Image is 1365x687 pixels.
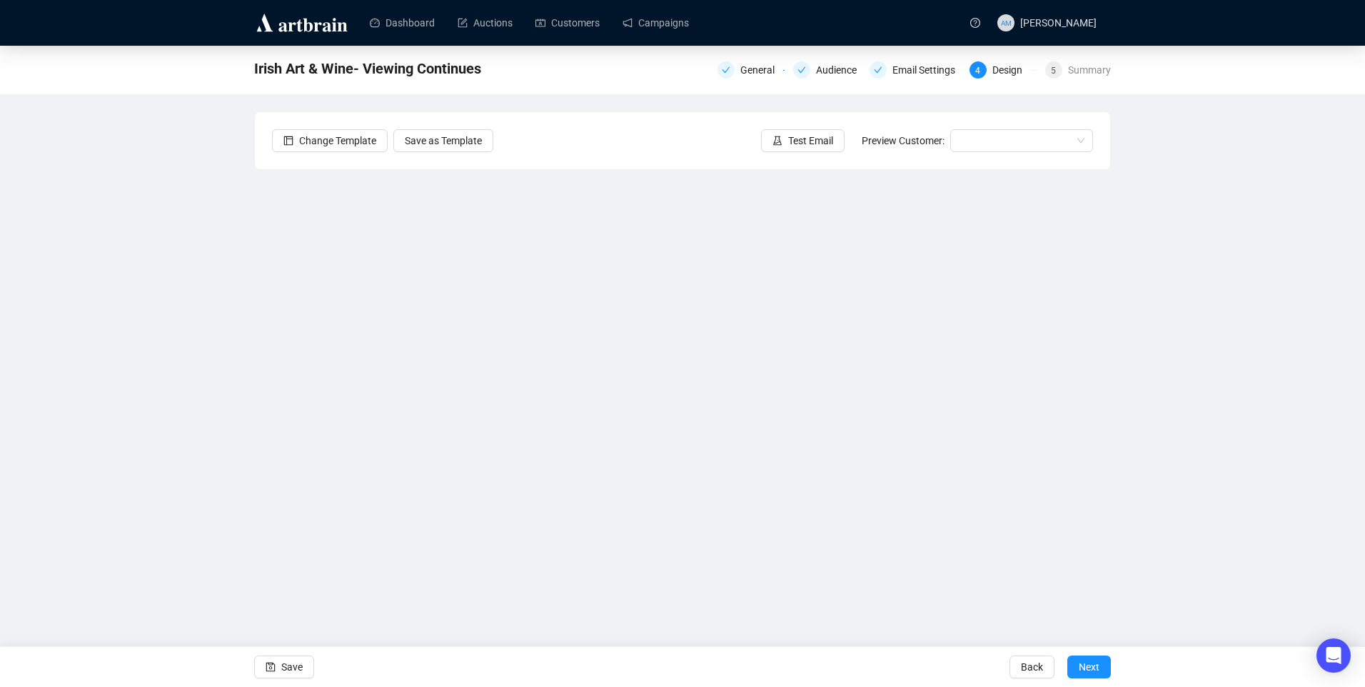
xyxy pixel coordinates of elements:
span: question-circle [970,18,980,28]
span: Back [1021,647,1043,687]
div: General [717,61,785,79]
div: 5Summary [1045,61,1111,79]
span: 5 [1051,66,1056,76]
span: check [722,66,730,74]
span: layout [283,136,293,146]
div: Summary [1068,61,1111,79]
button: Change Template [272,129,388,152]
span: Save [281,647,303,687]
span: check [797,66,806,74]
a: Auctions [458,4,513,41]
button: Save as Template [393,129,493,152]
span: check [874,66,882,74]
span: AM [1000,16,1011,28]
div: Audience [816,61,865,79]
span: 4 [975,66,980,76]
span: Preview Customer: [862,135,945,146]
span: Save as Template [405,133,482,149]
span: experiment [772,136,782,146]
div: Email Settings [892,61,964,79]
div: Open Intercom Messenger [1316,638,1351,673]
button: Back [1009,656,1054,678]
div: 4Design [969,61,1037,79]
div: General [740,61,783,79]
span: Test Email [788,133,833,149]
span: Change Template [299,133,376,149]
a: Dashboard [370,4,435,41]
a: Campaigns [623,4,689,41]
button: Next [1067,656,1111,678]
img: logo [254,11,350,34]
a: Customers [535,4,600,41]
span: Next [1079,647,1099,687]
span: [PERSON_NAME] [1020,17,1097,29]
button: Save [254,656,314,678]
div: Audience [793,61,860,79]
span: Irish Art & Wine- Viewing Continues [254,57,481,80]
span: save [266,662,276,672]
button: Test Email [761,129,845,152]
div: Email Settings [870,61,961,79]
div: Design [992,61,1031,79]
